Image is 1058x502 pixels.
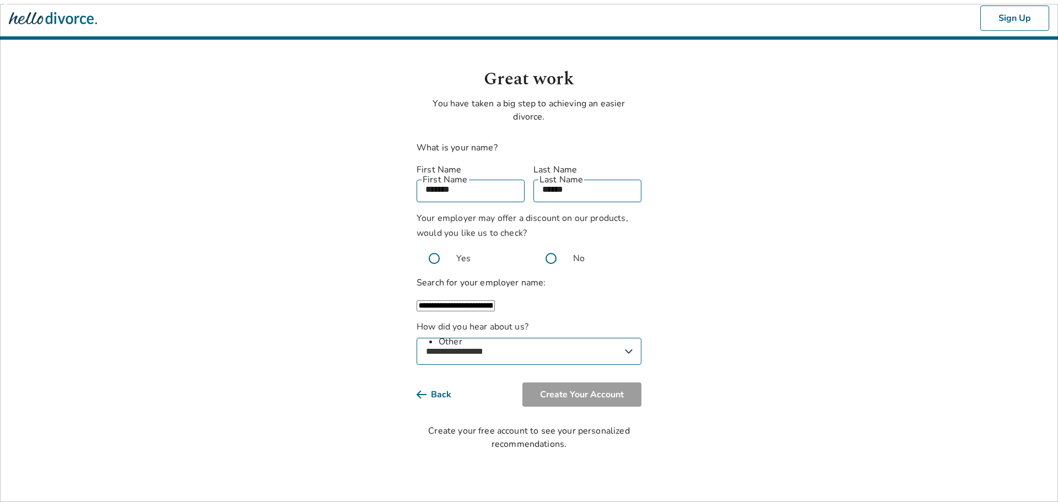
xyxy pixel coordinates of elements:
label: Last Name [533,163,641,176]
div: Create your free account to see your personalized recommendations. [417,424,641,451]
span: Yes [456,252,471,265]
label: What is your name? [417,142,498,154]
button: Create Your Account [522,382,641,407]
h1: Great work [417,66,641,93]
span: Your employer may offer a discount on our products, would you like us to check? [417,212,628,239]
span: No [573,252,585,265]
img: Hello Divorce Logo [9,7,97,29]
button: Back [417,382,469,407]
iframe: Chat Widget [1003,449,1058,502]
p: You have taken a big step to achieving an easier divorce. [417,97,641,123]
label: Search for your employer name: [417,277,546,289]
label: How did you hear about us? [417,320,641,365]
button: Sign Up [980,6,1049,31]
li: Other [439,335,641,348]
label: First Name [417,163,525,176]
